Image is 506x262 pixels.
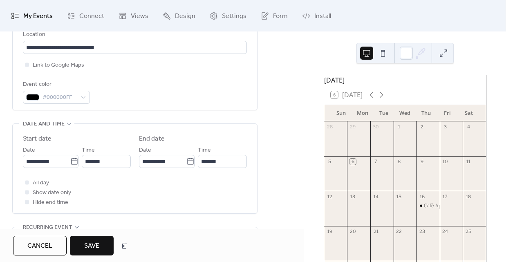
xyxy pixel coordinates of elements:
div: Start date [23,134,51,144]
span: Cancel [27,241,52,251]
div: 19 [327,228,333,235]
div: 25 [465,228,471,235]
div: 14 [373,193,379,199]
span: Install [314,10,331,22]
span: Date and time [23,119,65,129]
div: 18 [465,193,471,199]
div: 11 [465,159,471,165]
div: 16 [419,193,425,199]
div: Wed [394,105,416,121]
a: Views [112,3,154,28]
div: 12 [327,193,333,199]
span: Save [84,241,99,251]
div: 29 [349,124,356,130]
span: Recurring event [23,223,72,233]
span: All day [33,178,49,188]
div: 30 [373,124,379,130]
div: 8 [396,159,402,165]
div: End date [139,134,165,144]
div: 17 [442,193,448,199]
div: 6 [349,159,356,165]
span: Time [198,146,211,155]
div: 22 [396,228,402,235]
span: Settings [222,10,246,22]
a: Settings [204,3,253,28]
span: Date [23,146,35,155]
a: Form [255,3,294,28]
div: 23 [419,228,425,235]
div: Location [23,30,245,40]
div: 3 [442,124,448,130]
div: 9 [419,159,425,165]
span: Form [273,10,288,22]
span: Date [139,146,151,155]
div: Tue [373,105,394,121]
button: Save [70,236,114,255]
div: Café Après x [solidcore] UES [416,202,440,209]
div: 13 [349,193,356,199]
span: Hide end time [33,198,68,208]
div: Café Après x [solidcore] UES [424,202,488,209]
div: 7 [373,159,379,165]
div: 20 [349,228,356,235]
div: [DATE] [324,75,486,85]
span: #000000FF [43,93,77,103]
a: My Events [5,3,59,28]
span: Time [82,146,95,155]
div: 10 [442,159,448,165]
div: 4 [465,124,471,130]
div: Thu [416,105,437,121]
span: Connect [79,10,104,22]
a: Install [296,3,337,28]
div: 2 [419,124,425,130]
div: Sat [458,105,479,121]
div: Fri [437,105,458,121]
div: 1 [396,124,402,130]
button: Cancel [13,236,67,255]
div: 5 [327,159,333,165]
span: Show date only [33,188,71,198]
a: Design [157,3,202,28]
a: Connect [61,3,110,28]
span: Views [131,10,148,22]
div: 15 [396,193,402,199]
div: Mon [352,105,373,121]
div: Sun [331,105,352,121]
span: Link to Google Maps [33,60,84,70]
div: Event color [23,80,88,90]
span: Design [175,10,195,22]
div: 21 [373,228,379,235]
div: 28 [327,124,333,130]
div: 24 [442,228,448,235]
span: My Events [23,10,53,22]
